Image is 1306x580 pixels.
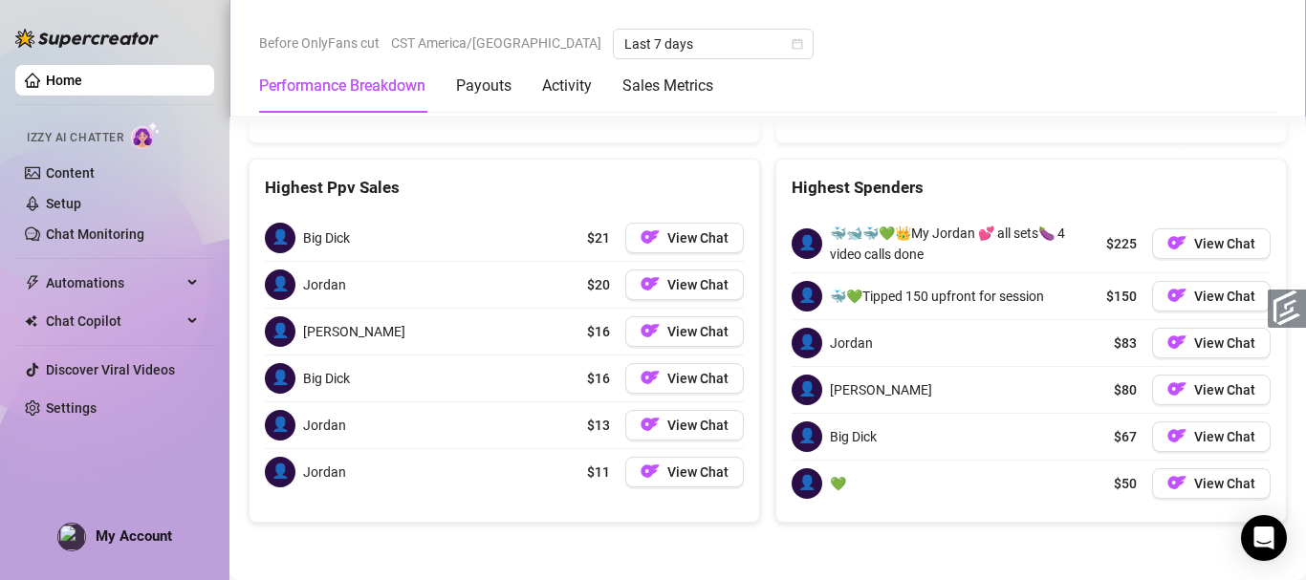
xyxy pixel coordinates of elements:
span: 👤 [792,281,822,311]
img: OF [641,368,660,387]
img: OF [641,321,660,340]
span: $11 [587,462,610,483]
span: 🐳💚Tipped 150 upfront for session [830,286,1044,307]
button: OFView Chat [1152,468,1271,499]
div: Payouts [456,75,512,97]
span: $16 [587,321,610,342]
img: AI Chatter [131,121,161,149]
span: View Chat [667,324,729,339]
span: 👤 [265,363,295,394]
div: Sales Metrics [622,75,713,97]
img: OF [641,274,660,293]
span: $16 [587,368,610,389]
img: OF [641,462,660,481]
a: Settings [46,400,97,416]
div: Highest Ppv Sales [265,175,744,201]
img: OF [1167,233,1186,252]
span: 👤 [792,468,822,499]
span: Jordan [303,462,346,483]
img: Chat Copilot [25,314,37,328]
span: View Chat [667,277,729,292]
a: OFView Chat [1152,375,1271,405]
button: OFView Chat [625,363,744,394]
span: $225 [1106,233,1137,254]
img: profilePics%2FpPO1ohh4ZhOv2Kznd3YYJfUuvdV2.jpeg [58,524,85,550]
button: OFView Chat [625,316,744,347]
span: My Account [96,527,172,545]
button: OFView Chat [625,223,744,253]
span: Jordan [830,333,873,354]
span: Chat Copilot [46,306,182,336]
span: View Chat [1194,382,1255,397]
span: Izzy AI Chatter [27,129,123,147]
span: View Chat [667,371,729,386]
span: View Chat [1194,289,1255,304]
img: OF [1167,333,1186,352]
span: 👤 [792,421,822,452]
span: Big Dick [303,368,350,389]
span: 👤 [265,410,295,440]
span: Jordan [303,274,346,295]
span: [PERSON_NAME] [303,321,405,342]
span: Big Dick [303,227,350,248]
span: $20 [587,274,610,295]
span: Automations [46,268,182,298]
span: calendar [792,38,803,50]
span: thunderbolt [25,275,40,290]
img: OF [1167,379,1186,398]
span: [PERSON_NAME] [830,379,932,400]
div: Performance Breakdown [259,75,425,97]
span: View Chat [1194,476,1255,491]
span: View Chat [1194,429,1255,444]
button: OFView Chat [1152,281,1271,311]
img: OF [1167,426,1186,445]
a: Home [46,73,82,88]
a: OFView Chat [625,457,744,487]
span: 👤 [265,457,295,487]
span: 👤 [792,375,822,405]
span: 💚 [830,473,846,494]
button: OFView Chat [1152,228,1271,259]
img: logo-BBDzfeDw.svg [15,29,159,48]
a: Content [46,165,95,181]
a: Chat Monitoring [46,226,144,242]
button: OFView Chat [1152,328,1271,358]
a: Setup [46,196,81,211]
span: $67 [1114,426,1137,447]
span: View Chat [1194,335,1255,351]
span: Jordan [303,415,346,436]
span: View Chat [667,230,729,246]
span: 🐳🐋🐳💚👑My Jordan 💕 all sets🍆 4 video calls done [830,223,1099,265]
button: OFView Chat [625,269,744,300]
span: Before OnlyFans cut [259,29,380,57]
span: $13 [587,415,610,436]
span: 👤 [265,269,295,300]
img: OF [641,227,660,247]
span: View Chat [667,464,729,480]
button: OFView Chat [1152,421,1271,452]
span: 👤 [265,316,295,347]
span: 👤 [265,223,295,253]
span: Last 7 days [624,30,802,58]
span: Big Dick [830,426,877,447]
img: OF [641,415,660,434]
span: View Chat [1194,236,1255,251]
span: $150 [1106,286,1137,307]
img: OF [1167,286,1186,305]
span: $50 [1114,473,1137,494]
span: 👤 [792,328,822,358]
span: $83 [1114,333,1137,354]
div: Activity [542,75,592,97]
span: 👤 [792,228,822,259]
a: OFView Chat [625,410,744,440]
span: $21 [587,227,610,248]
div: Highest Spenders [792,175,1271,201]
